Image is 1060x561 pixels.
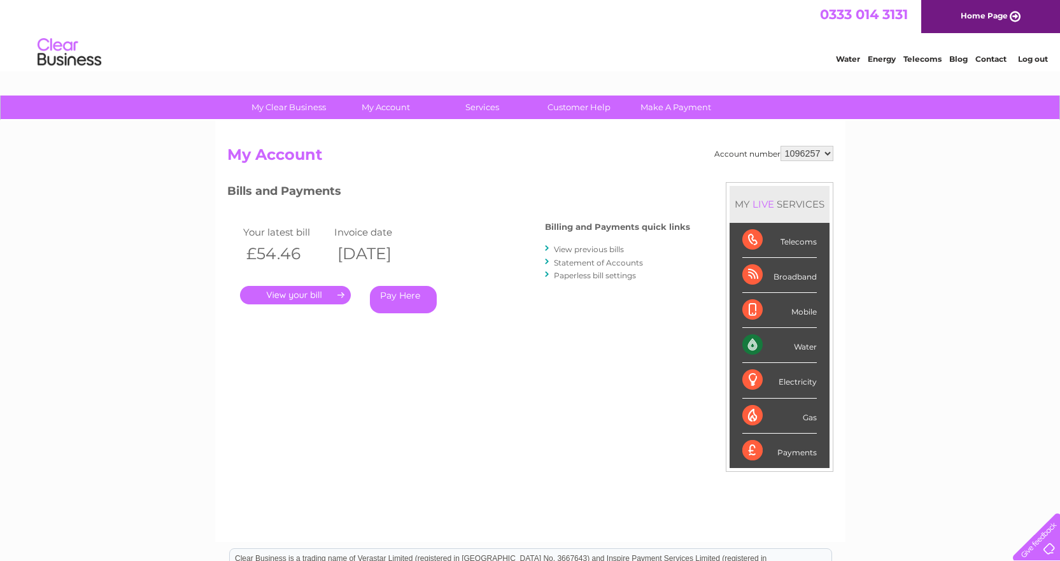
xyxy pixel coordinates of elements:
[331,224,423,241] td: Invoice date
[240,241,332,267] th: £54.46
[1018,54,1048,64] a: Log out
[742,328,817,363] div: Water
[227,146,833,170] h2: My Account
[975,54,1007,64] a: Contact
[623,96,728,119] a: Make A Payment
[545,222,690,232] h4: Billing and Payments quick links
[554,271,636,280] a: Paperless bill settings
[714,146,833,161] div: Account number
[240,286,351,304] a: .
[742,363,817,398] div: Electricity
[742,293,817,328] div: Mobile
[333,96,438,119] a: My Account
[236,96,341,119] a: My Clear Business
[370,286,437,313] a: Pay Here
[742,258,817,293] div: Broadband
[949,54,968,64] a: Blog
[868,54,896,64] a: Energy
[230,7,831,62] div: Clear Business is a trading name of Verastar Limited (registered in [GEOGRAPHIC_DATA] No. 3667643...
[742,223,817,258] div: Telecoms
[37,33,102,72] img: logo.png
[430,96,535,119] a: Services
[227,182,690,204] h3: Bills and Payments
[742,399,817,434] div: Gas
[554,258,643,267] a: Statement of Accounts
[526,96,632,119] a: Customer Help
[331,241,423,267] th: [DATE]
[820,6,908,22] a: 0333 014 3131
[240,224,332,241] td: Your latest bill
[903,54,942,64] a: Telecoms
[750,198,777,210] div: LIVE
[554,245,624,254] a: View previous bills
[836,54,860,64] a: Water
[730,186,830,222] div: MY SERVICES
[742,434,817,468] div: Payments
